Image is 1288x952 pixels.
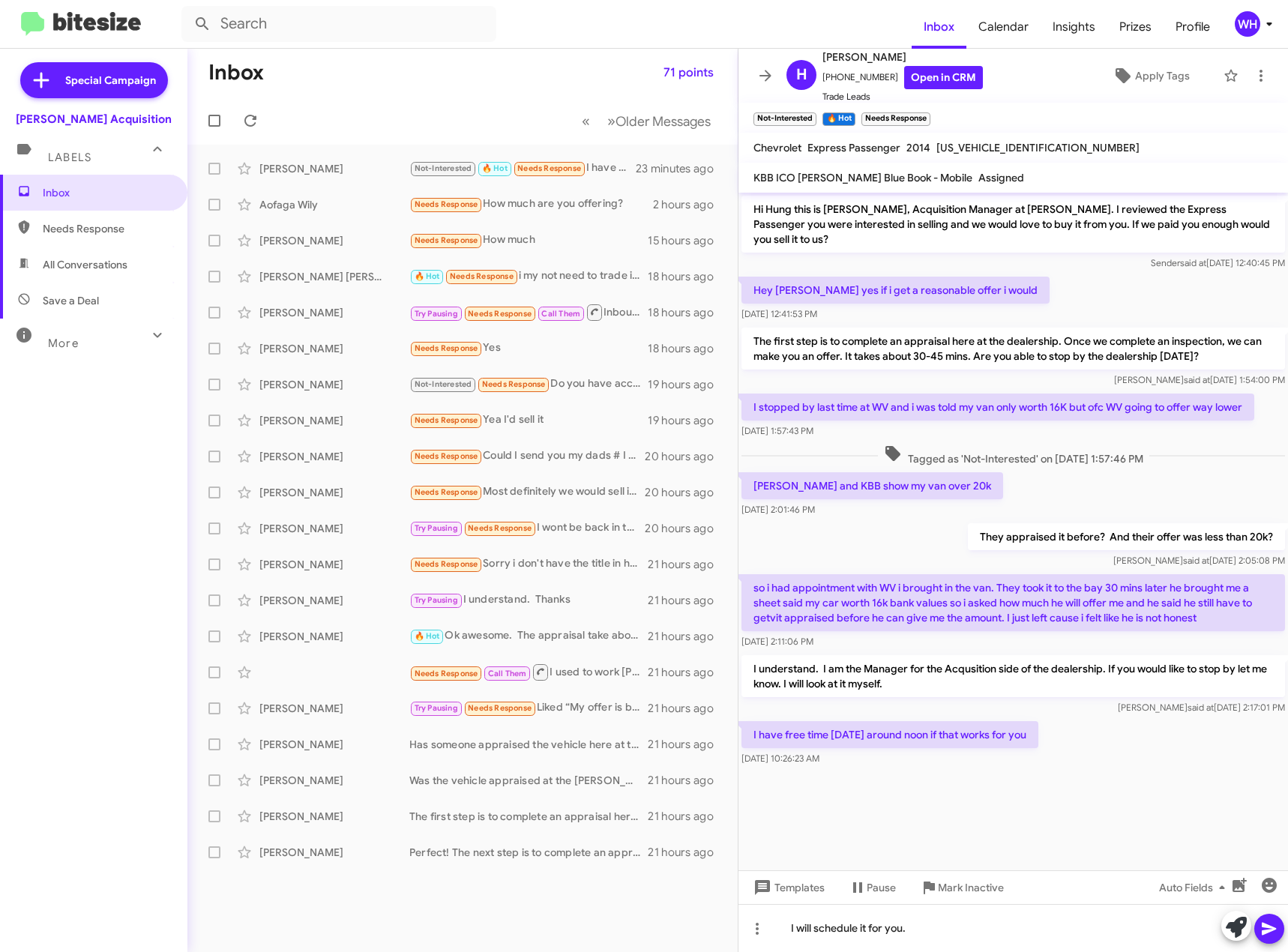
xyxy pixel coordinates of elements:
span: Templates [750,874,825,901]
span: H [796,63,807,87]
span: [DATE] 2:01:46 PM [741,504,815,515]
span: Needs Response [482,379,546,389]
span: Calendar [966,5,1041,49]
span: » [607,112,616,130]
span: Older Messages [616,113,711,130]
div: [PERSON_NAME] [259,449,409,464]
div: 21 hours ago [648,737,726,752]
span: Pause [867,874,896,901]
span: said at [1180,257,1206,268]
span: [PERSON_NAME] [822,48,983,66]
div: 20 hours ago [645,485,726,500]
a: Profile [1164,5,1222,49]
div: [PERSON_NAME] Acquisition [16,112,172,127]
span: 71 points [663,59,714,86]
span: Needs Response [450,271,514,281]
span: Needs Response [415,669,478,678]
div: [PERSON_NAME] [259,233,409,248]
div: Sorry i don't have the title in hand i still have an open loan. We were looking to trade in with ... [409,555,648,573]
span: Special Campaign [65,73,156,88]
a: Insights [1041,5,1107,49]
div: [PERSON_NAME] [259,773,409,788]
p: Hi Hung this is [PERSON_NAME], Acquisition Manager at [PERSON_NAME]. I reviewed the Express Passe... [741,196,1285,253]
button: Auto Fields [1147,874,1243,901]
div: Could I send you my dads # I selling for him but you can talk story with him [409,448,645,465]
div: [PERSON_NAME] [259,377,409,392]
span: Needs Response [43,221,170,236]
span: Mark Inactive [938,874,1004,901]
div: Ok awesome. The appraisal take about 30-45 mins. We are available for inspections from 8am til 3p... [409,627,648,645]
div: 23 minutes ago [636,161,726,176]
span: Not-Interested [415,163,472,173]
span: said at [1184,374,1210,385]
span: 2014 [906,141,930,154]
div: 20 hours ago [645,449,726,464]
span: Needs Response [415,343,478,353]
div: 21 hours ago [648,845,726,860]
div: 2 hours ago [653,197,726,212]
button: Pause [837,874,908,901]
span: Try Pausing [415,595,458,605]
span: Trade Leads [822,89,983,104]
div: WH [1235,11,1260,37]
p: I have free time [DATE] around noon if that works for you [741,721,1038,748]
small: 🔥 Hot [822,112,855,126]
div: How much [409,232,648,249]
div: [PERSON_NAME] [259,593,409,608]
p: The first step is to complete an appraisal here at the dealership. Once we complete an inspection... [741,328,1285,370]
div: [PERSON_NAME] [259,161,409,176]
span: [DATE] 1:57:43 PM [741,425,813,436]
span: 🔥 Hot [415,631,440,641]
span: Needs Response [415,451,478,461]
button: Previous [573,106,599,136]
div: Yea I'd sell it [409,412,648,429]
div: [PERSON_NAME] [259,341,409,356]
span: Needs Response [468,309,532,319]
div: Most definitely we would sell it if the offer was on par with what we're looking to get from it. [409,483,645,501]
h1: Inbox [208,61,264,85]
small: Needs Response [861,112,930,126]
span: Try Pausing [415,523,458,533]
span: [US_VEHICLE_IDENTIFICATION_NUMBER] [936,141,1140,154]
a: Special Campaign [20,62,168,98]
p: I understand. I am the Manager for the Acqusition side of the dealership. If you would like to st... [741,655,1285,697]
button: Templates [738,874,837,901]
button: WH [1222,11,1272,37]
span: Try Pausing [415,309,458,319]
span: Call Them [488,669,527,678]
span: Not-Interested [415,379,472,389]
div: [PERSON_NAME] [259,305,409,320]
span: Call Them [541,309,580,319]
span: 🔥 Hot [415,271,440,281]
div: The first step is to complete an appraisal here at the dealership. Once we complete an inspection... [409,809,648,824]
span: [DATE] 2:11:06 PM [741,636,813,647]
span: said at [1188,702,1214,713]
div: Inbound Call [409,303,648,322]
span: Needs Response [415,235,478,245]
span: Needs Response [415,199,478,209]
button: 71 points [651,59,726,86]
span: [PERSON_NAME] [DATE] 2:17:01 PM [1118,702,1285,713]
div: 21 hours ago [648,701,726,716]
span: [PERSON_NAME] [DATE] 2:05:08 PM [1113,555,1285,566]
span: Sender [DATE] 12:40:45 PM [1151,257,1285,268]
div: I understand. Thanks [409,591,648,609]
div: 19 hours ago [648,377,726,392]
div: 18 hours ago [648,305,726,320]
div: Has someone appraised the vehicle here at the Auto Group? [409,737,648,752]
div: [PERSON_NAME] [259,845,409,860]
div: [PERSON_NAME] [259,521,409,536]
div: 21 hours ago [648,809,726,824]
div: i my not need to trade in i got approve for a loan in chase .. its said just visit any chase netw... [409,268,648,285]
span: Chevrolet [753,141,801,154]
div: 21 hours ago [648,665,726,680]
div: [PERSON_NAME] [259,701,409,716]
span: [PERSON_NAME] [DATE] 1:54:00 PM [1114,374,1285,385]
div: Liked “My offer is based on the current market. if you would like to see what it would be worth [... [409,699,648,717]
div: 15 hours ago [648,233,726,248]
span: Needs Response [517,163,581,173]
div: I wont be back in town until 10/18 but can come in then [409,519,645,537]
nav: Page navigation example [574,106,720,136]
span: Inbox [912,5,966,49]
div: [PERSON_NAME] [259,485,409,500]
